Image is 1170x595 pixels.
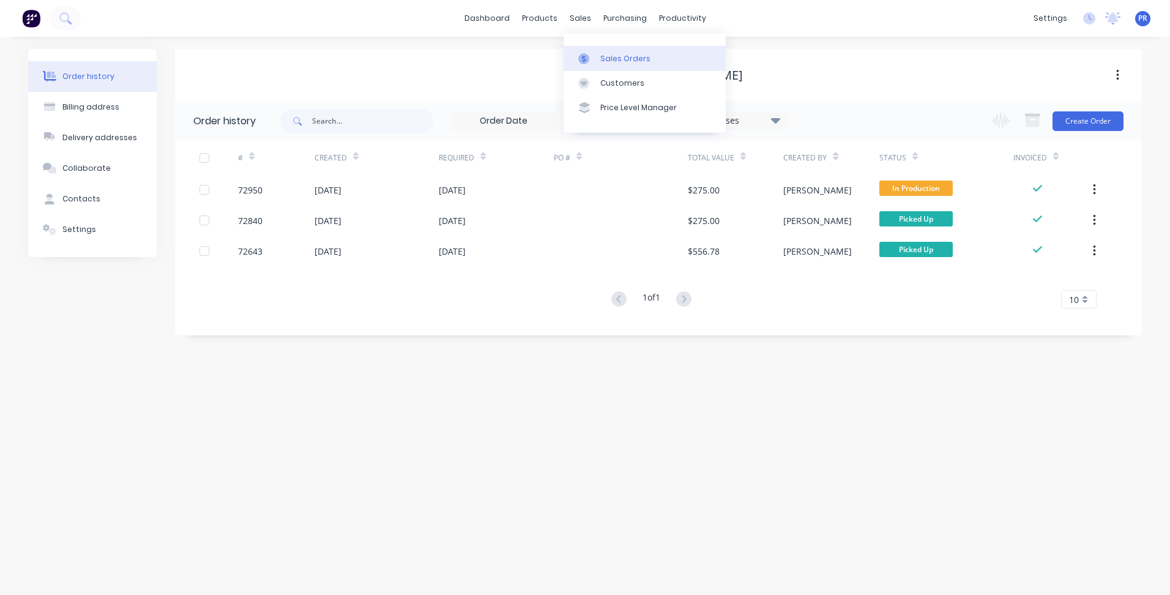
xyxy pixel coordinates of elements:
[312,109,433,133] input: Search...
[1013,152,1047,163] div: Invoiced
[315,152,347,163] div: Created
[564,71,726,95] a: Customers
[516,9,564,28] div: products
[688,214,720,227] div: $275.00
[643,291,660,309] div: 1 of 1
[564,46,726,70] a: Sales Orders
[439,245,466,258] div: [DATE]
[238,141,315,174] div: #
[62,71,114,82] div: Order history
[783,141,879,174] div: Created By
[1053,111,1123,131] button: Create Order
[193,114,256,129] div: Order history
[564,9,597,28] div: sales
[315,184,341,196] div: [DATE]
[783,214,852,227] div: [PERSON_NAME]
[554,152,570,163] div: PO #
[600,102,677,113] div: Price Level Manager
[783,152,827,163] div: Created By
[238,214,263,227] div: 72840
[315,214,341,227] div: [DATE]
[879,141,1013,174] div: Status
[62,224,96,235] div: Settings
[28,122,157,153] button: Delivery addresses
[688,141,783,174] div: Total Value
[879,211,953,226] span: Picked Up
[783,184,852,196] div: [PERSON_NAME]
[315,245,341,258] div: [DATE]
[28,214,157,245] button: Settings
[62,132,137,143] div: Delivery addresses
[879,242,953,257] span: Picked Up
[653,9,712,28] div: productivity
[879,152,906,163] div: Status
[238,152,243,163] div: #
[238,245,263,258] div: 72643
[597,9,653,28] div: purchasing
[28,61,157,92] button: Order history
[688,245,720,258] div: $556.78
[28,153,157,184] button: Collaborate
[439,184,466,196] div: [DATE]
[22,9,40,28] img: Factory
[458,9,516,28] a: dashboard
[439,152,474,163] div: Required
[688,152,734,163] div: Total Value
[28,184,157,214] button: Contacts
[62,193,100,204] div: Contacts
[879,181,953,196] span: In Production
[1013,141,1090,174] div: Invoiced
[1027,9,1073,28] div: settings
[238,184,263,196] div: 72950
[554,141,688,174] div: PO #
[688,184,720,196] div: $275.00
[62,102,119,113] div: Billing address
[600,78,644,89] div: Customers
[1138,13,1147,24] span: PR
[1069,293,1079,306] span: 10
[439,214,466,227] div: [DATE]
[564,95,726,120] a: Price Level Manager
[439,141,554,174] div: Required
[685,114,788,127] div: 17 Statuses
[28,92,157,122] button: Billing address
[315,141,439,174] div: Created
[783,245,852,258] div: [PERSON_NAME]
[62,163,111,174] div: Collaborate
[452,112,555,130] input: Order Date
[600,53,650,64] div: Sales Orders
